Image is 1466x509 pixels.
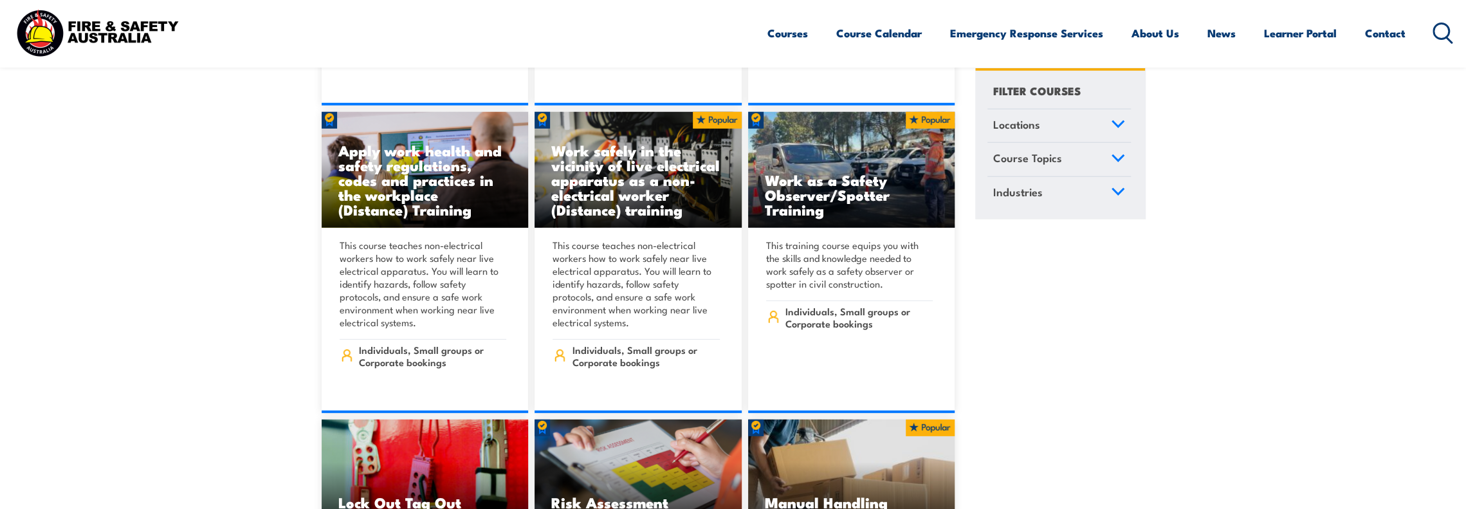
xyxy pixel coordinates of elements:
[1207,16,1236,50] a: News
[535,112,742,228] img: Work safely in the vicinity of live electrical apparatus as a non-electrical worker (Distance) TR...
[322,112,529,228] img: Apply work health and safety regulations, codes and practices in the workplace (Distance) Training
[359,344,506,368] span: Individuals, Small groups or Corporate bookings
[993,149,1062,167] span: Course Topics
[950,16,1103,50] a: Emergency Response Services
[987,176,1131,210] a: Industries
[993,183,1043,200] span: Industries
[1132,16,1179,50] a: About Us
[551,143,725,217] h3: Work safely in the vicinity of live electrical apparatus as a non-electrical worker (Distance) tr...
[987,109,1131,142] a: Locations
[766,239,933,290] p: This training course equips you with the skills and knowledge needed to work safely as a safety o...
[340,239,507,329] p: This course teaches non-electrical workers how to work safely near live electrical apparatus. You...
[993,115,1040,133] span: Locations
[573,344,720,368] span: Individuals, Small groups or Corporate bookings
[535,112,742,228] a: Work safely in the vicinity of live electrical apparatus as a non-electrical worker (Distance) tr...
[765,172,939,217] h3: Work as a Safety Observer/Spotter Training
[767,16,808,50] a: Courses
[987,143,1131,176] a: Course Topics
[785,305,933,329] span: Individuals, Small groups or Corporate bookings
[993,81,1081,98] h4: FILTER COURSES
[836,16,922,50] a: Course Calendar
[1365,16,1406,50] a: Contact
[748,112,955,228] img: Work as a Safety Observer Spotter Training (2)
[553,239,720,329] p: This course teaches non-electrical workers how to work safely near live electrical apparatus. You...
[338,143,512,217] h3: Apply work health and safety regulations, codes and practices in the workplace (Distance) Training
[748,112,955,228] a: Work as a Safety Observer/Spotter Training
[1264,16,1337,50] a: Learner Portal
